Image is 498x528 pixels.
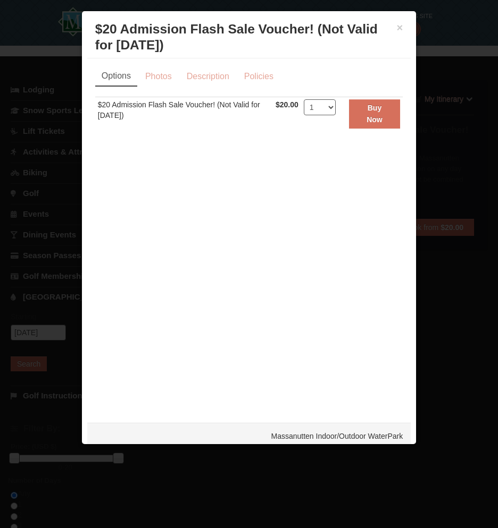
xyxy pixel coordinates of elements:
h3: $20 Admission Flash Sale Voucher! (Not Valid for [DATE]) [95,21,403,53]
a: Description [180,66,236,87]
a: Policies [237,66,280,87]
a: Options [95,66,137,87]
div: Massanutten Indoor/Outdoor WaterPark [87,423,411,449]
strong: Buy Now [367,104,383,124]
a: Photos [138,66,179,87]
button: × [397,22,403,33]
td: $20 Admission Flash Sale Voucher! (Not Valid for [DATE]) [95,97,273,131]
span: $20.00 [276,100,298,109]
button: Buy Now [349,99,400,129]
